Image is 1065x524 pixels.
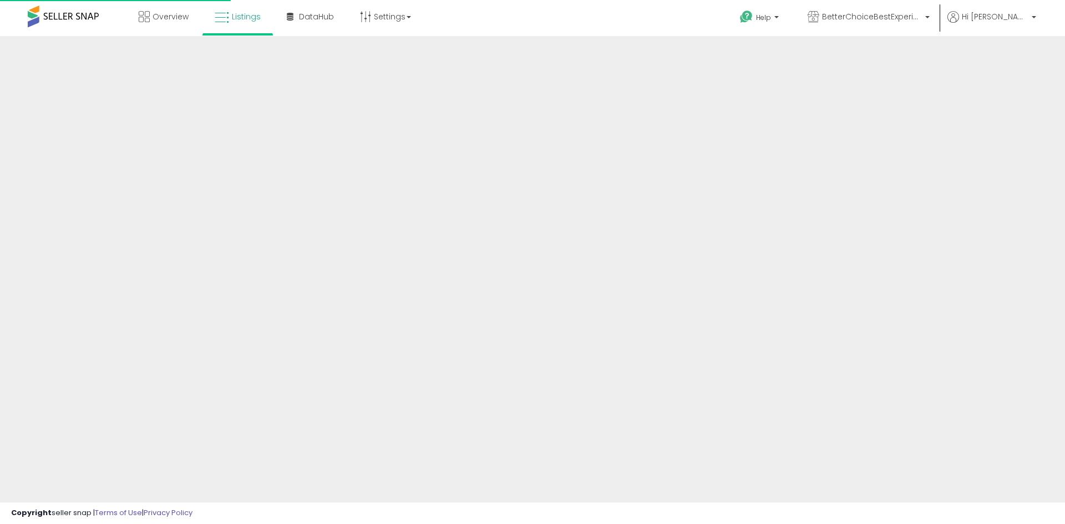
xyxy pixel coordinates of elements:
span: BetterChoiceBestExperience [822,11,922,22]
span: DataHub [299,11,334,22]
a: Hi [PERSON_NAME] [947,11,1036,36]
span: Listings [232,11,261,22]
span: Help [756,13,771,22]
i: Get Help [739,10,753,24]
span: Overview [153,11,189,22]
span: Hi [PERSON_NAME] [962,11,1028,22]
a: Help [731,2,790,36]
